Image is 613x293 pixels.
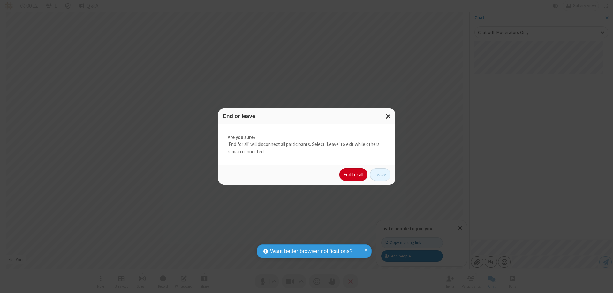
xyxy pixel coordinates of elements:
[218,124,395,165] div: 'End for all' will disconnect all participants. Select 'Leave' to exit while others remain connec...
[382,108,395,124] button: Close modal
[339,168,367,181] button: End for all
[270,247,352,256] span: Want better browser notifications?
[228,134,386,141] strong: Are you sure?
[223,113,390,119] h3: End or leave
[370,168,390,181] button: Leave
